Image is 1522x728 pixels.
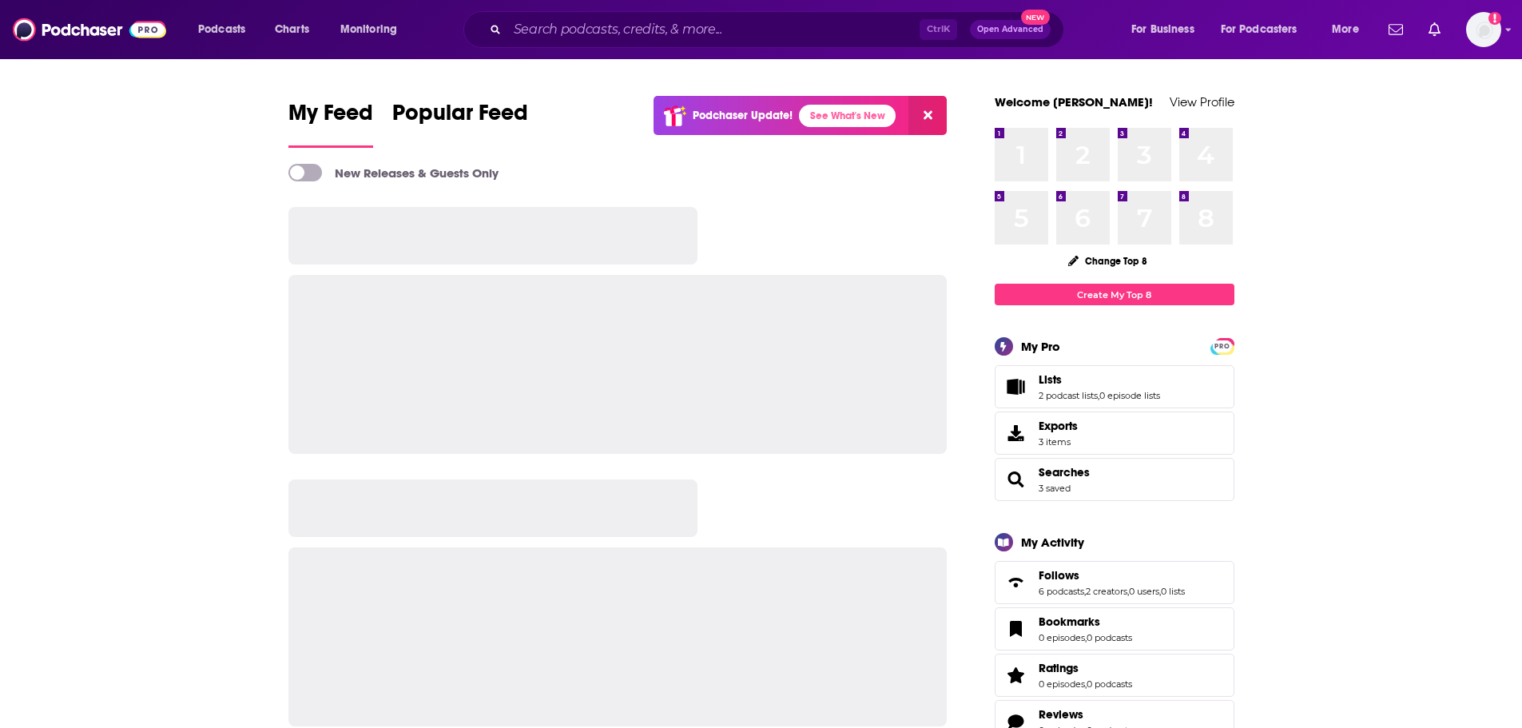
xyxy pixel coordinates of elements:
[1085,632,1087,643] span: ,
[995,654,1234,697] span: Ratings
[1039,661,1132,675] a: Ratings
[1466,12,1501,47] span: Logged in as RobinBectel
[1039,483,1071,494] a: 3 saved
[1087,678,1132,690] a: 0 podcasts
[1000,618,1032,640] a: Bookmarks
[920,19,957,40] span: Ctrl K
[288,99,373,148] a: My Feed
[1127,586,1129,597] span: ,
[1039,568,1079,583] span: Follows
[1039,390,1098,401] a: 2 podcast lists
[507,17,920,42] input: Search podcasts, credits, & more...
[1084,586,1086,597] span: ,
[995,607,1234,650] span: Bookmarks
[1321,17,1379,42] button: open menu
[1159,586,1161,597] span: ,
[264,17,319,42] a: Charts
[1086,586,1127,597] a: 2 creators
[1039,419,1078,433] span: Exports
[977,26,1043,34] span: Open Advanced
[1039,436,1078,448] span: 3 items
[1039,661,1079,675] span: Ratings
[1221,18,1297,41] span: For Podcasters
[13,14,166,45] img: Podchaser - Follow, Share and Rate Podcasts
[1161,586,1185,597] a: 0 lists
[1422,16,1447,43] a: Show notifications dropdown
[1131,18,1194,41] span: For Business
[1039,372,1062,387] span: Lists
[1039,615,1132,629] a: Bookmarks
[1000,571,1032,594] a: Follows
[329,17,418,42] button: open menu
[1021,535,1084,550] div: My Activity
[1039,615,1100,629] span: Bookmarks
[1021,339,1060,354] div: My Pro
[1000,468,1032,491] a: Searches
[995,284,1234,305] a: Create My Top 8
[1466,12,1501,47] button: Show profile menu
[198,18,245,41] span: Podcasts
[995,412,1234,455] a: Exports
[1039,678,1085,690] a: 0 episodes
[1085,678,1087,690] span: ,
[1488,12,1501,25] svg: Add a profile image
[479,11,1079,48] div: Search podcasts, credits, & more...
[970,20,1051,39] button: Open AdvancedNew
[1129,586,1159,597] a: 0 users
[1099,390,1160,401] a: 0 episode lists
[1000,376,1032,398] a: Lists
[1213,340,1232,352] span: PRO
[1021,10,1050,25] span: New
[1098,390,1099,401] span: ,
[1039,372,1160,387] a: Lists
[275,18,309,41] span: Charts
[799,105,896,127] a: See What's New
[1039,465,1090,479] a: Searches
[1210,17,1321,42] button: open menu
[1059,251,1158,271] button: Change Top 8
[1332,18,1359,41] span: More
[288,99,373,136] span: My Feed
[995,365,1234,408] span: Lists
[1213,340,1232,352] a: PRO
[1120,17,1214,42] button: open menu
[1039,632,1085,643] a: 0 episodes
[995,561,1234,604] span: Follows
[187,17,266,42] button: open menu
[1039,707,1132,722] a: Reviews
[1382,16,1409,43] a: Show notifications dropdown
[340,18,397,41] span: Monitoring
[1466,12,1501,47] img: User Profile
[1087,632,1132,643] a: 0 podcasts
[1039,586,1084,597] a: 6 podcasts
[1039,568,1185,583] a: Follows
[693,109,793,122] p: Podchaser Update!
[1000,664,1032,686] a: Ratings
[1000,422,1032,444] span: Exports
[392,99,528,136] span: Popular Feed
[1039,707,1083,722] span: Reviews
[995,458,1234,501] span: Searches
[392,99,528,148] a: Popular Feed
[288,164,499,181] a: New Releases & Guests Only
[995,94,1153,109] a: Welcome [PERSON_NAME]!
[1170,94,1234,109] a: View Profile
